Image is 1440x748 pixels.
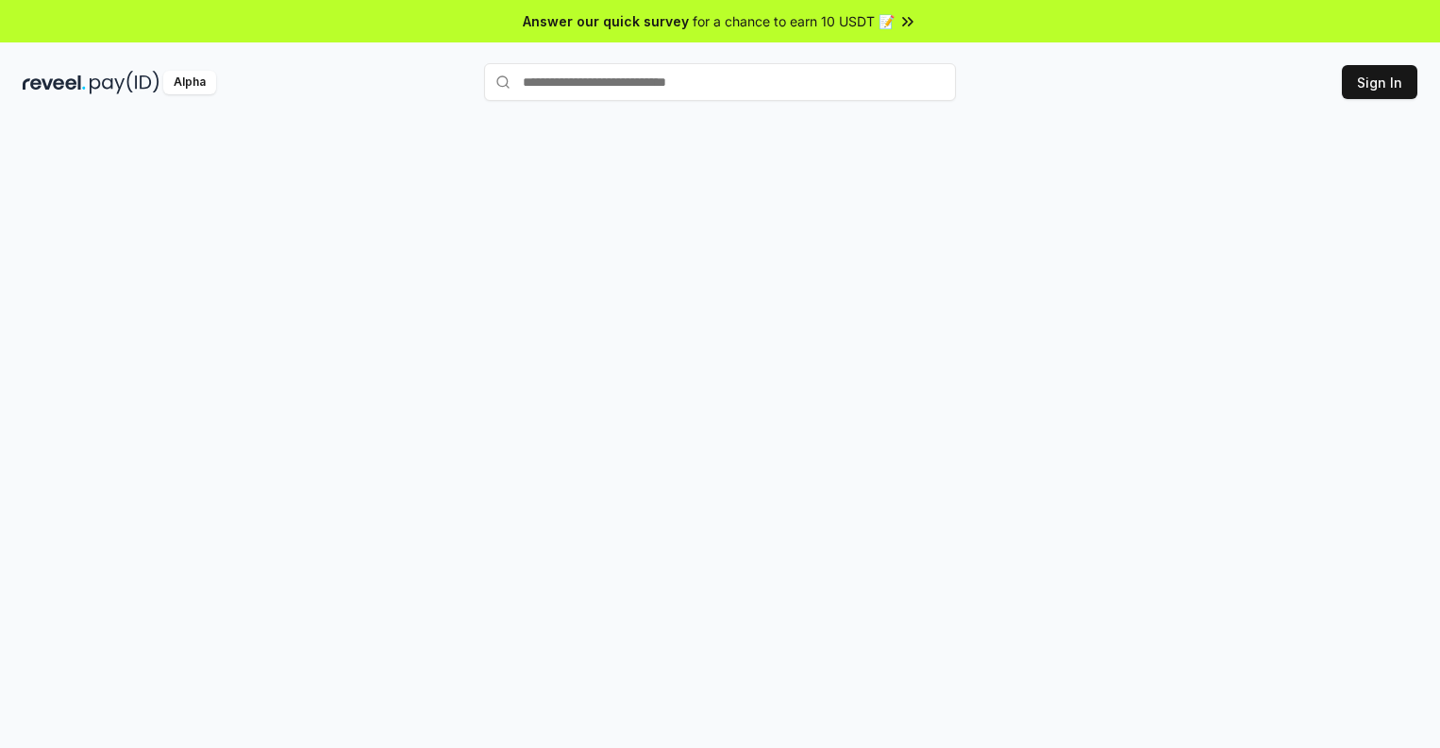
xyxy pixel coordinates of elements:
[90,71,159,94] img: pay_id
[163,71,216,94] div: Alpha
[523,11,689,31] span: Answer our quick survey
[23,71,86,94] img: reveel_dark
[693,11,895,31] span: for a chance to earn 10 USDT 📝
[1342,65,1417,99] button: Sign In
